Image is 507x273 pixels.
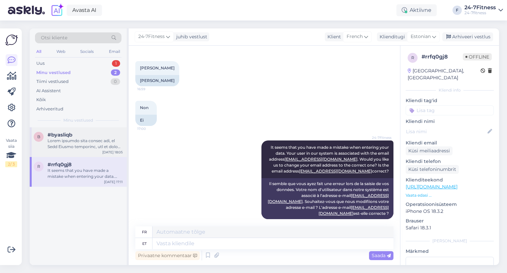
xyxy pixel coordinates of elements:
div: fr [142,226,147,238]
span: 24-7Fitness [138,33,165,40]
div: F [453,6,462,15]
div: Klienditugi [377,33,405,40]
div: Minu vestlused [36,69,71,76]
div: Kliendi info [406,87,494,93]
div: 2 / 3 [5,161,17,167]
div: Privaatne kommentaar [135,251,200,260]
span: Saada [372,253,391,258]
p: Kliendi tag'id [406,97,494,104]
span: Estonian [411,33,431,40]
div: Kõik [36,97,46,103]
div: [DATE] 18:05 [102,150,123,155]
span: Non [140,105,149,110]
input: Lisa nimi [406,128,486,135]
div: 0 [111,78,120,85]
div: [PERSON_NAME] [406,238,494,244]
div: Uus [36,60,45,67]
div: Email [108,47,121,56]
p: Operatsioonisüsteem [406,201,494,208]
a: Avasta AI [67,5,102,16]
div: Küsi telefoninumbrit [406,165,459,174]
span: French [347,33,363,40]
span: b [37,134,40,139]
span: 17:00 [137,126,162,131]
a: [EMAIL_ADDRESS][DOMAIN_NAME] [285,157,357,162]
span: Offline [463,53,492,60]
div: Arhiveeri vestlus [442,32,493,41]
div: Klient [325,33,341,40]
img: explore-ai [50,3,64,17]
p: Kliendi nimi [406,118,494,125]
span: It seems that you have made a mistake when entering your data. Your user in our system is associa... [269,145,390,174]
div: Ei [135,115,157,126]
p: Kliendi telefon [406,158,494,165]
div: [GEOGRAPHIC_DATA], [GEOGRAPHIC_DATA] [408,67,481,81]
div: Web [55,47,67,56]
div: Socials [79,47,95,56]
span: r [411,55,414,60]
div: juhib vestlust [174,33,207,40]
span: Minu vestlused [63,117,93,123]
p: Vaata edasi ... [406,192,494,198]
div: # rrfq0gj8 [422,53,463,61]
p: Märkmed [406,248,494,255]
div: 24-7Fitness [464,5,496,10]
a: [EMAIL_ADDRESS][DOMAIN_NAME] [319,205,389,216]
p: Brauser [406,217,494,224]
a: 24-7Fitness24-7fitness [464,5,503,16]
span: Otsi kliente [41,34,67,41]
span: [PERSON_NAME] [140,65,175,70]
div: Lorem ipsumdo sita consec adi, el Sedd Eiusmo temporinc, utl et dolo magnaali, enima minimveni qu... [48,138,123,150]
div: et [142,238,147,249]
span: r [37,164,40,169]
div: All [35,47,43,56]
div: 24-7fitness [464,10,496,16]
div: Arhiveeritud [36,106,63,112]
div: 1 [112,60,120,67]
p: Kliendi email [406,139,494,146]
span: 17:11 [367,219,391,224]
input: Lisa tag [406,105,494,115]
div: [PERSON_NAME] [135,75,179,86]
span: 24-7Fitness [367,135,391,140]
p: iPhone OS 18.3.2 [406,208,494,215]
div: 2 [111,69,120,76]
span: #byasliqb [48,132,72,138]
span: 16:59 [137,87,162,92]
div: It seems that you have made a mistake when entering your data. Your user in our system is associa... [48,168,123,179]
a: [URL][DOMAIN_NAME] [406,184,457,190]
p: Klienditeekond [406,176,494,183]
div: [DATE] 17:11 [104,179,123,184]
div: AI Assistent [36,88,61,94]
div: Il semble que vous ayez fait une erreur lors de la saisie de vos données. Votre nom d'utilisateur... [261,178,393,219]
img: Askly Logo [5,34,18,46]
span: #rrfq0gj8 [48,162,72,168]
div: Vaata siia [5,137,17,167]
a: [EMAIL_ADDRESS][DOMAIN_NAME] [299,169,372,174]
div: Küsi meiliaadressi [406,146,453,155]
p: Safari 18.3.1 [406,224,494,231]
div: Tiimi vestlused [36,78,69,85]
div: Aktiivne [396,4,437,16]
